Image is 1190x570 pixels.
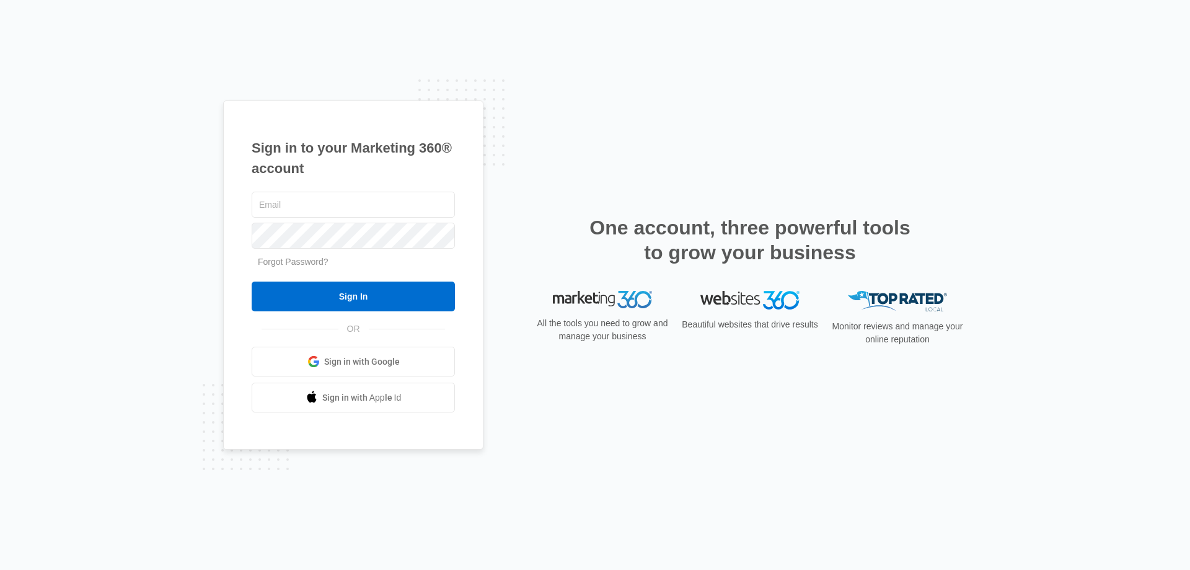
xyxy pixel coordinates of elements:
[338,323,369,336] span: OR
[681,318,819,331] p: Beautiful websites that drive results
[258,257,328,267] a: Forgot Password?
[553,291,652,308] img: Marketing 360
[252,383,455,412] a: Sign in with Apple Id
[252,192,455,218] input: Email
[700,291,800,309] img: Websites 360
[828,320,967,346] p: Monitor reviews and manage your online reputation
[533,317,672,343] p: All the tools you need to grow and manage your business
[252,347,455,376] a: Sign in with Google
[322,391,402,404] span: Sign in with Apple Id
[586,215,914,265] h2: One account, three powerful tools to grow your business
[252,138,455,179] h1: Sign in to your Marketing 360® account
[252,282,455,311] input: Sign In
[848,291,947,311] img: Top Rated Local
[324,355,400,368] span: Sign in with Google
